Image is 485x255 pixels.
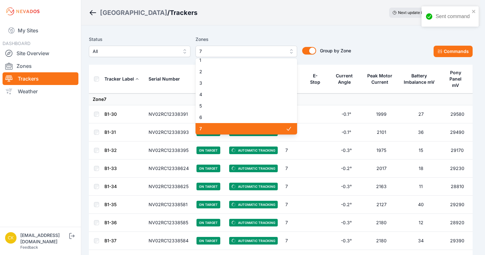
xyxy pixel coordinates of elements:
[199,48,284,55] span: 7
[199,114,286,121] span: 6
[199,91,286,98] span: 4
[199,103,286,109] span: 5
[199,126,286,132] span: 7
[196,46,297,57] button: 7
[199,69,286,75] span: 2
[435,13,470,20] div: Sent command
[472,9,476,14] button: close
[196,58,297,134] div: 7
[199,57,286,63] span: 1
[199,80,286,86] span: 3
